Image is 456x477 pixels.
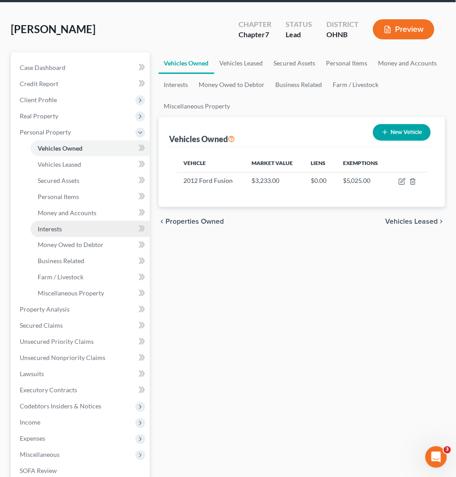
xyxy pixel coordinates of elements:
[30,189,150,205] a: Personal Items
[244,154,304,172] th: Market Value
[20,370,44,378] span: Lawsuits
[159,74,194,95] a: Interests
[38,241,104,249] span: Money Owed to Debtor
[373,19,434,39] button: Preview
[20,80,58,87] span: Credit Report
[38,193,79,200] span: Personal Items
[177,172,245,189] td: 2012 Ford Fusion
[13,76,150,92] a: Credit Report
[38,290,104,297] span: Miscellaneous Property
[20,354,105,362] span: Unsecured Nonpriority Claims
[20,306,69,313] span: Property Analysis
[13,350,150,366] a: Unsecured Nonpriority Claims
[444,447,451,454] span: 3
[286,19,312,30] div: Status
[177,154,245,172] th: Vehicle
[30,269,150,286] a: Farm / Livestock
[30,156,150,173] a: Vehicles Leased
[270,74,328,95] a: Business Related
[38,144,83,152] span: Vehicles Owned
[304,172,336,189] td: $0.00
[20,338,94,346] span: Unsecured Priority Claims
[166,218,224,225] span: Properties Owned
[286,30,312,40] div: Lead
[214,52,269,74] a: Vehicles Leased
[386,218,445,225] button: Vehicles Leased chevron_right
[328,74,384,95] a: Farm / Livestock
[13,334,150,350] a: Unsecured Priority Claims
[336,172,389,189] td: $5,025.00
[20,403,101,410] span: Codebtors Insiders & Notices
[159,218,224,225] button: chevron_left Properties Owned
[20,322,63,330] span: Secured Claims
[20,96,57,104] span: Client Profile
[30,221,150,237] a: Interests
[30,286,150,302] a: Miscellaneous Property
[13,318,150,334] a: Secured Claims
[20,128,71,136] span: Personal Property
[38,273,83,281] span: Farm / Livestock
[269,52,321,74] a: Secured Assets
[373,124,431,141] button: New Vehicle
[20,386,77,394] span: Executory Contracts
[159,52,214,74] a: Vehicles Owned
[13,60,150,76] a: Case Dashboard
[159,95,236,117] a: Miscellaneous Property
[38,160,81,168] span: Vehicles Leased
[169,134,235,144] div: Vehicles Owned
[30,237,150,253] a: Money Owed to Debtor
[30,253,150,269] a: Business Related
[13,382,150,399] a: Executory Contracts
[20,419,40,426] span: Income
[20,435,45,442] span: Expenses
[30,173,150,189] a: Secured Assets
[30,140,150,156] a: Vehicles Owned
[11,22,96,35] span: [PERSON_NAME]
[38,209,96,217] span: Money and Accounts
[20,467,57,475] span: SOFA Review
[13,366,150,382] a: Lawsuits
[326,19,359,30] div: District
[438,218,445,225] i: chevron_right
[13,302,150,318] a: Property Analysis
[336,154,389,172] th: Exemptions
[30,205,150,221] a: Money and Accounts
[326,30,359,40] div: OHNB
[386,218,438,225] span: Vehicles Leased
[20,451,60,459] span: Miscellaneous
[38,225,62,233] span: Interests
[20,64,65,71] span: Case Dashboard
[373,52,443,74] a: Money and Accounts
[239,19,271,30] div: Chapter
[38,177,79,184] span: Secured Assets
[239,30,271,40] div: Chapter
[159,218,166,225] i: chevron_left
[426,447,447,468] iframe: Intercom live chat
[20,112,58,120] span: Real Property
[321,52,373,74] a: Personal Items
[38,257,84,265] span: Business Related
[194,74,270,95] a: Money Owed to Debtor
[244,172,304,189] td: $3,233.00
[304,154,336,172] th: Liens
[265,30,269,39] span: 7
